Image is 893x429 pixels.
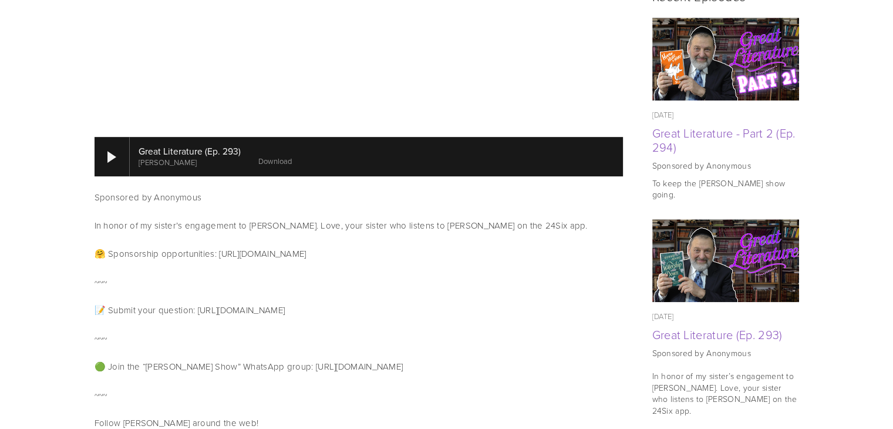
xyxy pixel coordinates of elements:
p: 🟢 Join the “[PERSON_NAME] Show” WhatsApp group: [URL][DOMAIN_NAME] [95,360,623,374]
a: Great Literature (Ep. 293) [652,326,783,343]
p: ~~~ [95,388,623,402]
a: Great Literature (Ep. 293) [652,219,799,302]
p: Sponsored by Anonymous In honor of my sister’s engagement to [PERSON_NAME]. Love, your sister who... [95,190,623,233]
time: [DATE] [652,311,674,321]
p: ~~~ [95,331,623,346]
p: Sponsored by Anonymous In honor of my sister’s engagement to [PERSON_NAME]. Love, your sister who... [652,347,799,417]
p: 📝 Submit your question: [URL][DOMAIN_NAME] [95,303,623,317]
a: Great Literature - Part 2 (Ep. 294) [652,125,796,155]
time: [DATE] [652,109,674,120]
a: Download [258,156,292,166]
p: ~~~ [95,275,623,289]
p: To keep the [PERSON_NAME] show going. [652,177,799,200]
a: Great Literature - Part 2 (Ep. 294) [652,18,799,100]
img: Great Literature - Part 2 (Ep. 294) [652,18,799,100]
p: Sponsored by Anonymous [652,160,799,172]
img: Great Literature (Ep. 293) [652,219,799,302]
p: 🤗 Sponsorship opportunities: [URL][DOMAIN_NAME] [95,247,623,261]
